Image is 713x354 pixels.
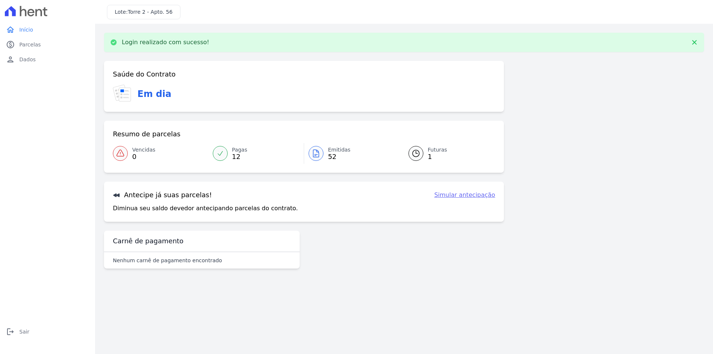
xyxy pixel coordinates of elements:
[428,146,447,154] span: Futuras
[6,25,15,34] i: home
[113,70,176,79] h3: Saúde do Contrato
[115,8,173,16] h3: Lote:
[132,154,155,160] span: 0
[113,130,180,139] h3: Resumo de parcelas
[3,22,92,37] a: homeInício
[434,191,495,199] a: Simular antecipação
[122,39,209,46] p: Login realizado com sucesso!
[137,87,171,101] h3: Em dia
[113,204,298,213] p: Diminua seu saldo devedor antecipando parcelas do contrato.
[3,52,92,67] a: personDados
[328,146,351,154] span: Emitidas
[232,146,247,154] span: Pagas
[6,40,15,49] i: paid
[128,9,173,15] span: Torre 2 - Apto. 56
[428,154,447,160] span: 1
[328,154,351,160] span: 52
[19,328,29,335] span: Sair
[208,143,304,164] a: Pagas 12
[132,146,155,154] span: Vencidas
[400,143,495,164] a: Futuras 1
[19,26,33,33] span: Início
[113,257,222,264] p: Nenhum carnê de pagamento encontrado
[113,143,208,164] a: Vencidas 0
[6,327,15,336] i: logout
[6,55,15,64] i: person
[3,37,92,52] a: paidParcelas
[232,154,247,160] span: 12
[113,191,212,199] h3: Antecipe já suas parcelas!
[304,143,400,164] a: Emitidas 52
[113,237,183,246] h3: Carnê de pagamento
[19,41,41,48] span: Parcelas
[3,324,92,339] a: logoutSair
[19,56,36,63] span: Dados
